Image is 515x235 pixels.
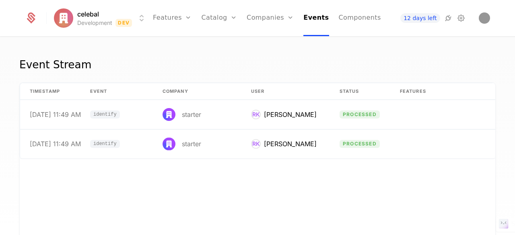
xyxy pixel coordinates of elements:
div: RK [251,139,261,149]
div: Robert Kiyosaki [251,139,317,149]
th: User [241,83,330,100]
span: identify [90,110,120,119]
button: Open user button [479,12,490,24]
span: identify [93,141,117,146]
th: Company [153,83,241,100]
span: celebal [77,9,99,19]
th: Event [80,83,153,100]
div: starter [163,137,201,150]
div: starter [163,108,201,121]
div: [PERSON_NAME] [264,139,317,149]
img: starter [163,108,175,121]
div: starter [182,141,201,147]
span: identify [90,140,120,148]
span: processed [340,110,380,119]
span: identify [93,112,117,117]
div: Development [77,19,112,27]
button: Select environment [56,9,146,27]
div: Event Stream [19,57,91,73]
div: starter [182,111,201,118]
th: timestamp [20,83,80,100]
div: [DATE] 11:49 AM [30,141,81,147]
img: starter [163,137,175,150]
a: Integrations [443,13,453,23]
span: Dev [115,19,132,27]
a: Settings [456,13,466,23]
div: RK [251,110,261,119]
a: 12 days left [400,13,440,23]
img: celebal [54,8,73,28]
div: Robert Kiyosaki [251,110,317,119]
div: [PERSON_NAME] [264,110,317,119]
div: [DATE] 11:49 AM [30,111,81,118]
img: Robert Kiyosaki [479,12,490,24]
span: processed [340,140,380,148]
th: Status [330,83,390,100]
